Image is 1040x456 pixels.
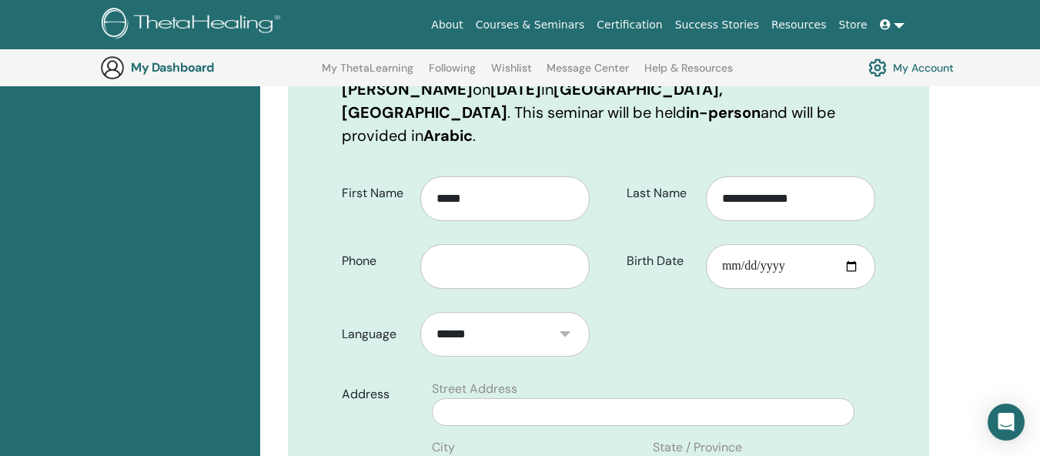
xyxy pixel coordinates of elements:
[615,179,706,208] label: Last Name
[102,8,286,42] img: logo.png
[491,62,532,86] a: Wishlist
[765,11,833,39] a: Resources
[547,62,629,86] a: Message Center
[330,246,421,276] label: Phone
[644,62,733,86] a: Help & Resources
[470,11,591,39] a: Courses & Seminars
[330,320,421,349] label: Language
[423,126,473,146] b: Arabic
[425,11,469,39] a: About
[988,404,1025,441] div: Open Intercom Messenger
[868,55,887,81] img: cog.svg
[686,102,761,122] b: in-person
[669,11,765,39] a: Success Stories
[490,79,541,99] b: [DATE]
[868,55,954,81] a: My Account
[590,11,668,39] a: Certification
[432,380,517,398] label: Street Address
[429,62,476,86] a: Following
[322,62,413,86] a: My ThetaLearning
[342,55,875,147] p: You are registering for on in . This seminar will be held and will be provided in .
[615,246,706,276] label: Birth Date
[330,380,423,409] label: Address
[342,79,723,122] b: [GEOGRAPHIC_DATA], [GEOGRAPHIC_DATA]
[342,56,644,99] b: Advanced DNA with [PERSON_NAME]
[131,60,285,75] h3: My Dashboard
[833,11,874,39] a: Store
[100,55,125,80] img: generic-user-icon.jpg
[330,179,421,208] label: First Name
